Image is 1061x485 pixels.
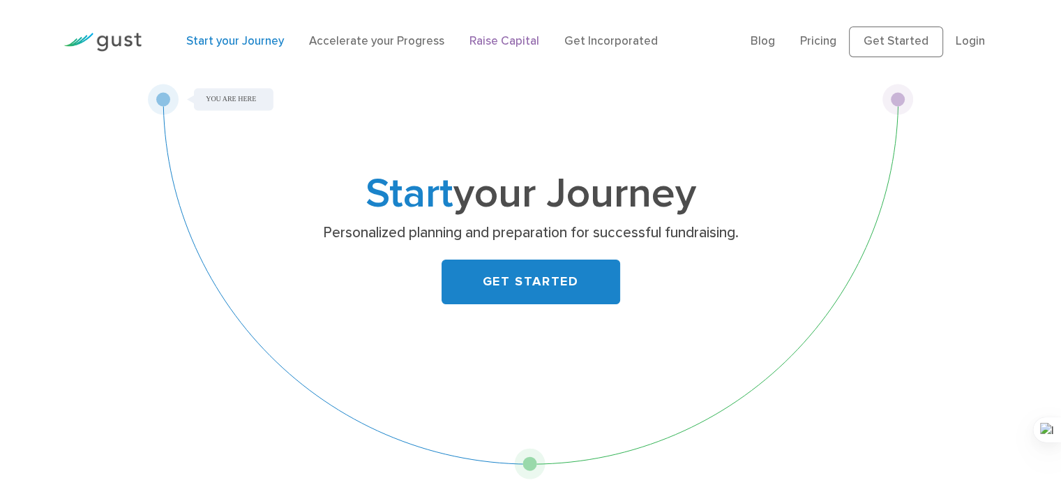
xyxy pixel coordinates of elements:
a: Blog [751,34,775,48]
a: Raise Capital [469,34,539,48]
a: Start your Journey [186,34,284,48]
a: Accelerate your Progress [309,34,444,48]
a: Pricing [800,34,836,48]
h1: your Journey [255,175,806,214]
a: Login [956,34,985,48]
a: Get Incorporated [564,34,658,48]
a: Get Started [849,27,943,57]
a: GET STARTED [442,260,620,304]
img: Gust Logo [63,33,142,52]
p: Personalized planning and preparation for successful fundraising. [260,223,801,243]
span: Start [366,169,453,218]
